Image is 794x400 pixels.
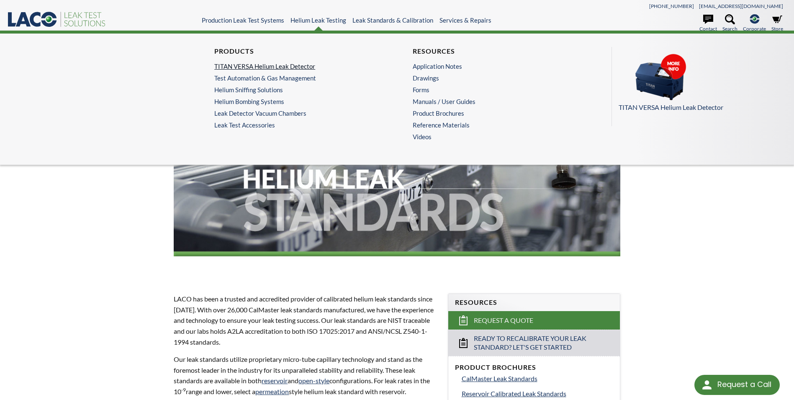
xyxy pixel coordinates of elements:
[214,47,377,56] h4: Products
[214,109,377,117] a: Leak Detector Vacuum Chambers
[474,316,533,325] span: Request a Quote
[413,98,575,105] a: Manuals / User Guides
[214,62,377,70] a: TITAN VERSA Helium Leak Detector
[462,373,613,384] a: CalMaster Leak Standards
[413,62,575,70] a: Application Notes
[214,74,377,82] a: Test Automation & Gas Management
[455,298,613,307] h4: Resources
[413,86,575,94] a: Forms
[462,388,613,399] a: Reservoir Calibrated Leak Standards
[181,387,186,393] sup: -9
[413,109,575,117] a: Product Brochures
[255,387,289,395] a: permeation
[298,377,329,384] a: open-style
[619,102,778,113] p: TITAN VERSA Helium Leak Detector
[352,16,433,24] a: Leak Standards & Calibration
[448,330,620,356] a: Ready to Recalibrate Your Leak Standard? Let's Get Started
[413,133,579,140] a: Videos
[619,54,702,101] img: Menu_Pods_TV.png
[413,121,575,129] a: Reference Materials
[700,378,714,392] img: round button
[649,3,694,9] a: [PHONE_NUMBER]
[462,390,566,397] span: Reservoir Calibrated Leak Standards
[439,16,491,24] a: Services & Repairs
[174,294,437,347] p: LACO has been a trusted and accredited provider of calibrated helium leak standards since [DATE]....
[174,99,620,278] img: Helium Leak Standards header
[214,86,377,94] a: Helium Sniffing Solutions
[202,16,284,24] a: Production Leak Test Systems
[455,363,613,372] h4: Product Brochures
[771,14,783,33] a: Store
[694,375,780,395] div: Request a Call
[722,14,737,33] a: Search
[462,374,537,382] span: CalMaster Leak Standards
[619,54,778,113] a: TITAN VERSA Helium Leak Detector
[474,334,595,352] span: Ready to Recalibrate Your Leak Standard? Let's Get Started
[262,377,288,384] a: reservoir
[214,121,381,129] a: Leak Test Accessories
[699,3,783,9] a: [EMAIL_ADDRESS][DOMAIN_NAME]
[214,98,377,105] a: Helium Bombing Systems
[174,354,437,397] p: Our leak standards utilize proprietary micro-tube capillary technology and stand as the foremost ...
[448,311,620,330] a: Request a Quote
[717,375,771,394] div: Request a Call
[413,47,575,56] h4: Resources
[290,16,346,24] a: Helium Leak Testing
[699,14,717,33] a: Contact
[413,74,575,82] a: Drawings
[743,25,766,33] span: Corporate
